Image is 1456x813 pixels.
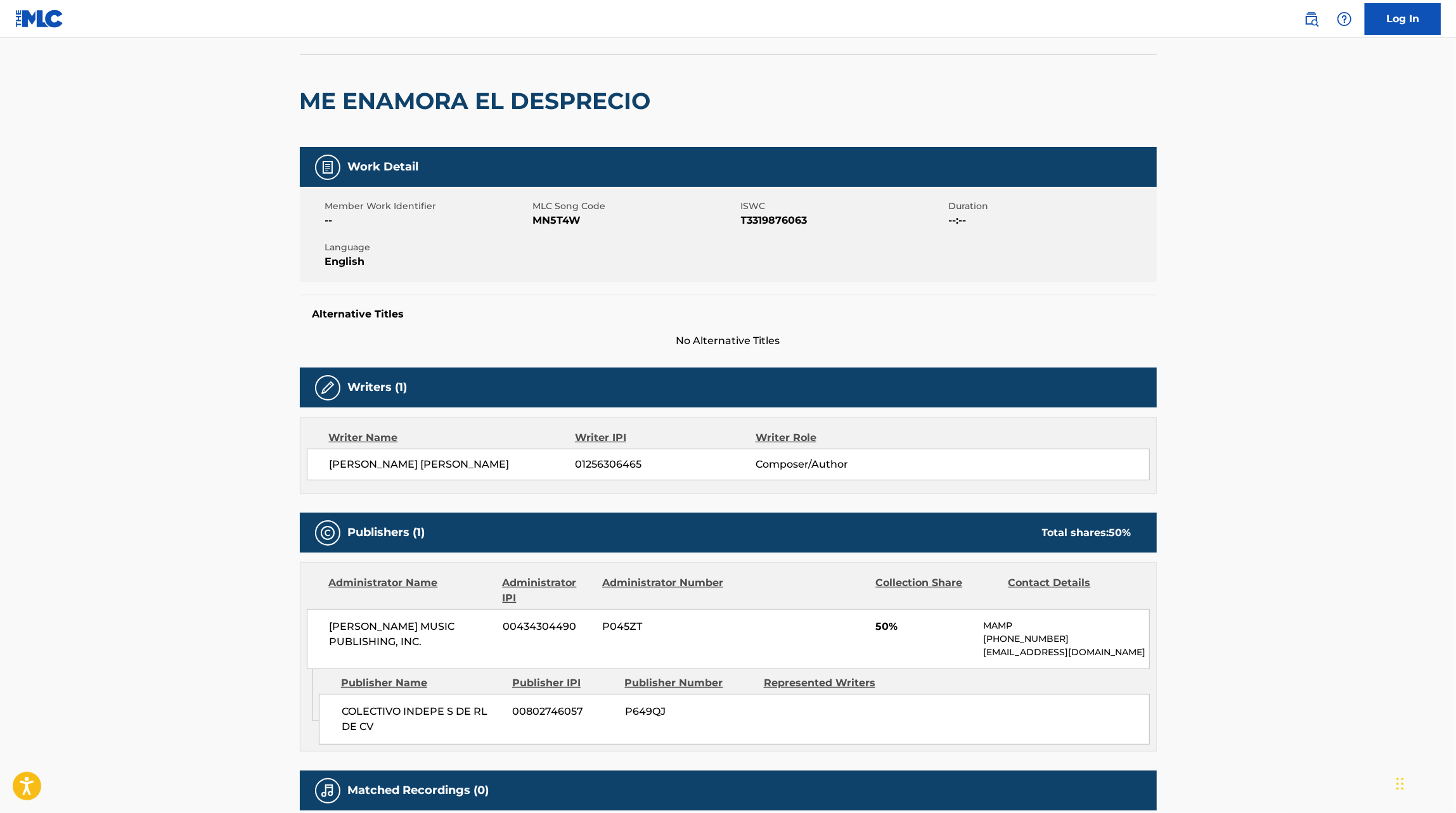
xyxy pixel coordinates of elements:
[330,457,576,472] span: [PERSON_NAME] [PERSON_NAME]
[533,213,738,228] span: MN5T4W
[325,200,530,213] span: Member Work Identifier
[513,704,615,719] span: 00802746057
[320,783,335,798] img: Matched Recordings
[325,254,530,269] span: English
[983,632,1149,646] p: [PHONE_NUMBER]
[341,675,503,691] div: Publisher Name
[1008,575,1131,606] div: Contact Details
[575,457,755,472] span: 01256306465
[300,333,1157,349] span: No Alternative Titles
[625,675,754,691] div: Publisher Number
[983,646,1149,659] p: [EMAIL_ADDRESS][DOMAIN_NAME]
[348,783,489,798] h5: Matched Recordings (0)
[512,675,615,691] div: Publisher IPI
[1393,752,1456,813] div: Widget de chat
[949,200,1154,213] span: Duration
[741,213,946,228] span: T3319876063
[503,575,593,606] div: Administrator IPI
[875,575,998,606] div: Collection Share
[756,430,920,445] div: Writer Role
[300,87,657,115] h2: ME ENAMORA EL DESPRECIO
[320,160,335,175] img: Work Detail
[756,457,920,472] span: Composer/Author
[320,380,335,395] img: Writers
[329,575,493,606] div: Administrator Name
[1332,6,1357,32] div: Help
[1393,752,1456,813] iframe: Chat Widget
[1042,525,1131,541] div: Total shares:
[330,619,494,650] span: [PERSON_NAME] MUSIC PUBLISHING, INC.
[741,200,946,213] span: ISWC
[625,704,754,719] span: P649QJ
[320,525,335,541] img: Publishers
[348,525,425,540] h5: Publishers (1)
[949,213,1154,228] span: --:--
[342,704,503,734] span: COLECTIVO INDEPE S DE RL DE CV
[875,619,974,634] span: 50%
[575,430,756,445] div: Writer IPI
[325,241,530,254] span: Language
[1109,527,1131,539] span: 50 %
[312,308,1144,321] h5: Alternative Titles
[329,430,576,445] div: Writer Name
[602,619,725,634] span: P045ZT
[1337,11,1352,27] img: help
[503,619,593,634] span: 00434304490
[325,213,530,228] span: --
[1304,11,1319,27] img: search
[1396,765,1404,803] div: Arrastrar
[983,619,1149,632] p: MAMP
[602,575,725,606] div: Administrator Number
[1365,3,1441,35] a: Log In
[348,160,419,174] h5: Work Detail
[764,675,893,691] div: Represented Writers
[533,200,738,213] span: MLC Song Code
[15,10,64,28] img: MLC Logo
[348,380,408,395] h5: Writers (1)
[1299,6,1324,32] a: Public Search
